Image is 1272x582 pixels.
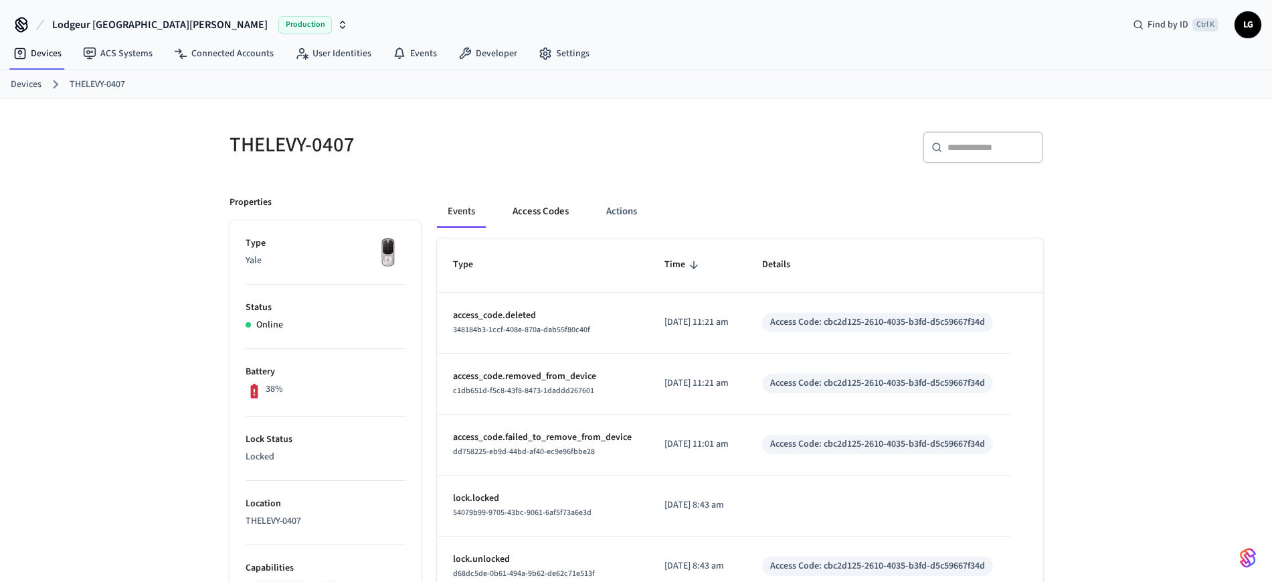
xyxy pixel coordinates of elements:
[246,236,405,250] p: Type
[3,42,72,66] a: Devices
[448,42,528,66] a: Developer
[246,433,405,447] p: Lock Status
[70,78,125,92] a: THELEVY-0407
[453,446,595,457] span: dd758225-eb9d-44bd-af40-ec9e96fbbe28
[437,196,1043,228] div: ant example
[246,450,405,464] p: Locked
[278,16,332,33] span: Production
[1192,18,1218,31] span: Ctrl K
[1148,18,1188,31] span: Find by ID
[437,196,486,228] button: Events
[256,318,283,332] p: Online
[453,385,594,396] span: c1db651d-f5c8-43f8-8473-1daddd267601
[72,42,163,66] a: ACS Systems
[664,437,730,451] p: [DATE] 11:01 am
[664,254,703,275] span: Time
[502,196,579,228] button: Access Codes
[453,254,490,275] span: Type
[770,315,985,330] div: Access Code: cbc2d125-2610-4035-b3fd-d5c59667f34d
[1235,11,1261,38] button: LG
[453,370,633,384] p: access_code.removed_from_device
[52,17,268,33] span: Lodgeur [GEOGRAPHIC_DATA][PERSON_NAME]
[246,254,405,268] p: Yale
[246,301,405,315] p: Status
[246,497,405,511] p: Location
[246,514,405,528] p: THELEVY-0407
[453,309,633,323] p: access_code.deleted
[266,382,283,396] p: 38%
[11,78,41,92] a: Devices
[371,236,405,270] img: Yale Assure Touchscreen Wifi Smart Lock, Satin Nickel, Front
[770,437,985,451] div: Access Code: cbc2d125-2610-4035-b3fd-d5c59667f34d
[453,568,595,579] span: d68dc5de-0b61-494a-9b62-de62c71e513f
[453,553,633,567] p: lock.unlocked
[382,42,448,66] a: Events
[453,324,590,336] span: 348184b3-1ccf-408e-870a-dab55f80c40f
[664,498,730,512] p: [DATE] 8:43 am
[664,315,730,330] p: [DATE] 11:21 am
[762,254,808,275] span: Details
[596,196,648,228] button: Actions
[230,131,628,159] h5: THELEVY-0407
[1236,13,1260,37] span: LG
[246,365,405,379] p: Battery
[453,507,592,518] span: 54079b99-9705-43bc-9061-6af5f73a6e3d
[664,559,730,573] p: [DATE] 8:43 am
[246,561,405,575] p: Capabilities
[163,42,284,66] a: Connected Accounts
[230,196,272,210] p: Properties
[284,42,382,66] a: User Identities
[1240,547,1256,569] img: SeamLogoGradient.69752ec5.svg
[528,42,600,66] a: Settings
[770,559,985,573] div: Access Code: cbc2d125-2610-4035-b3fd-d5c59667f34d
[664,376,730,390] p: [DATE] 11:21 am
[453,492,633,506] p: lock.locked
[1122,13,1229,37] div: Find by IDCtrl K
[770,376,985,390] div: Access Code: cbc2d125-2610-4035-b3fd-d5c59667f34d
[453,431,633,445] p: access_code.failed_to_remove_from_device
